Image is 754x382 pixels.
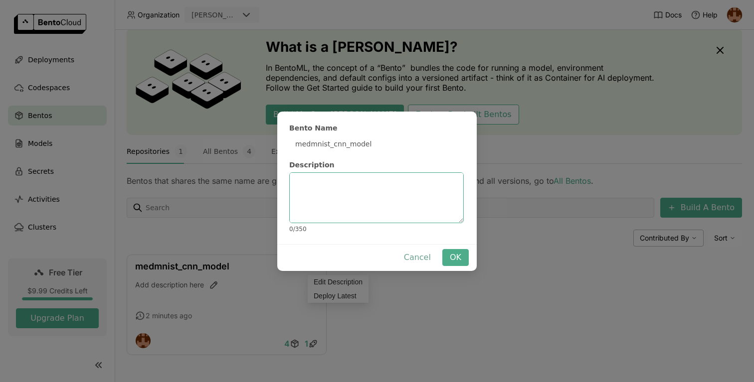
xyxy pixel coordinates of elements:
h3: Description [289,160,464,169]
div: 0 / 350 [289,226,464,232]
div: medmnist_cnn_model [289,135,464,152]
h3: Bento Name [289,124,464,132]
button: OK [442,249,469,266]
button: Cancel [396,249,438,266]
div: dialog [277,112,477,271]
